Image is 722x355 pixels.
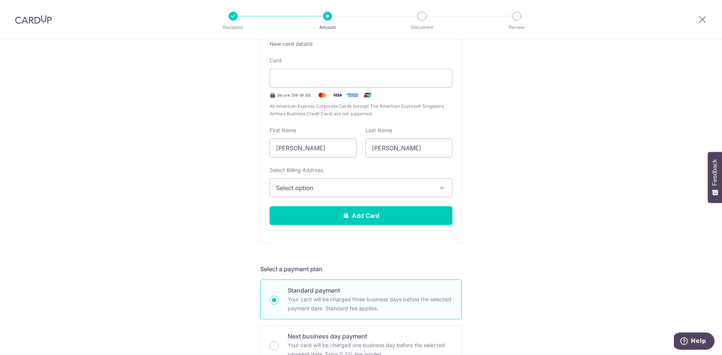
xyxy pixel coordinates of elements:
[288,286,452,295] p: Standard payment
[276,74,446,83] iframe: Secure card payment input frame
[270,40,452,48] div: New card details
[300,24,355,31] p: Amount
[288,332,452,341] p: Next business day payment
[708,152,722,203] button: Feedback - Show survey
[205,24,261,31] p: Recipient
[315,91,330,100] img: Mastercard
[360,91,375,100] img: .alt.unionpay
[345,91,360,100] img: .alt.amex
[276,183,432,192] span: Select option
[711,159,718,186] span: Feedback
[270,166,323,174] label: Select Billing Address
[366,139,452,157] input: Cardholder Last Name
[270,178,452,197] button: Select option
[270,57,282,64] label: Card
[260,264,462,273] h5: Select a payment plan
[270,206,452,225] button: Add Card
[288,295,452,313] p: Your card will be charged three business days before the selected payment date. Standard fee appl...
[489,24,545,31] p: Review
[277,92,312,98] span: Secure 256-bit SSL
[330,91,345,100] img: Visa
[270,127,296,134] label: First Name
[366,127,392,134] label: Last Name
[394,24,450,31] p: Document
[674,332,714,351] iframe: Opens a widget where you can find more information
[270,103,452,118] span: All American Express Corporate Cards (except The American Express® Singapore Airlines Business Cr...
[15,15,52,24] img: CardUp
[270,139,356,157] input: Cardholder First Name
